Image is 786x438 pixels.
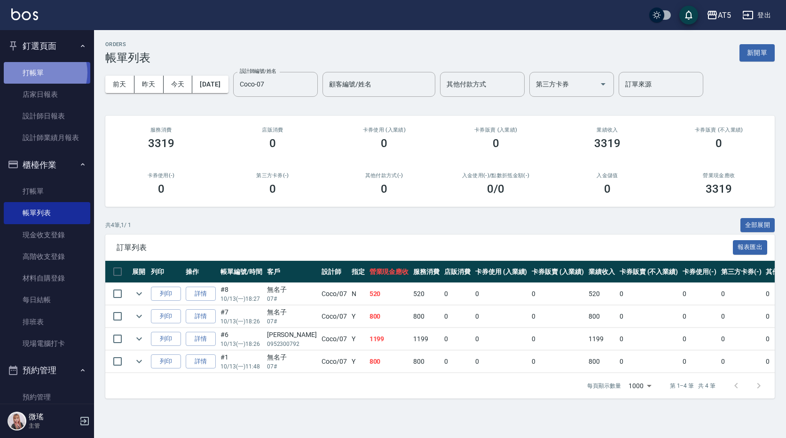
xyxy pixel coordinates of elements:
[493,137,499,150] h3: 0
[719,351,764,373] td: 0
[117,172,205,179] h2: 卡券使用(-)
[586,305,617,328] td: 800
[319,305,349,328] td: Coco /07
[587,382,621,390] p: 每頁顯示數量
[183,261,218,283] th: 操作
[186,354,216,369] a: 詳情
[563,172,652,179] h2: 入金儲值
[563,127,652,133] h2: 業績收入
[218,261,265,283] th: 帳單編號/時間
[29,412,77,422] h5: 微瑤
[442,261,473,283] th: 店販消費
[186,287,216,301] a: 詳情
[4,358,90,383] button: 預約管理
[4,267,90,289] a: 材料自購登錄
[4,34,90,58] button: 釘選頁面
[8,412,26,430] img: Person
[381,137,387,150] h3: 0
[265,261,319,283] th: 客戶
[267,330,317,340] div: [PERSON_NAME]
[670,382,715,390] p: 第 1–4 筆 共 4 筆
[733,242,768,251] a: 報表匯出
[4,333,90,354] a: 現場電腦打卡
[164,76,193,93] button: 今天
[718,9,731,21] div: AT5
[220,317,262,326] p: 10/13 (一) 18:26
[267,285,317,295] div: 無名子
[4,224,90,246] a: 現金收支登錄
[367,261,411,283] th: 營業現金應收
[739,7,775,24] button: 登出
[529,351,586,373] td: 0
[586,261,617,283] th: 業績收入
[220,340,262,348] p: 10/13 (一) 18:26
[132,287,146,301] button: expand row
[105,41,150,47] h2: ORDERS
[349,261,367,283] th: 指定
[586,283,617,305] td: 520
[442,328,473,350] td: 0
[186,309,216,324] a: 詳情
[29,422,77,430] p: 主管
[586,351,617,373] td: 800
[529,261,586,283] th: 卡券販賣 (入業績)
[451,127,540,133] h2: 卡券販賣 (入業績)
[148,137,174,150] h3: 3319
[267,352,317,362] div: 無名子
[134,76,164,93] button: 昨天
[733,240,768,255] button: 報表匯出
[367,283,411,305] td: 520
[4,202,90,224] a: 帳單列表
[269,182,276,196] h3: 0
[186,332,216,346] a: 詳情
[680,328,719,350] td: 0
[675,172,763,179] h2: 營業現金應收
[617,328,680,350] td: 0
[739,44,775,62] button: 新開單
[105,76,134,93] button: 前天
[267,295,317,303] p: 07#
[151,332,181,346] button: 列印
[411,328,442,350] td: 1199
[719,261,764,283] th: 第三方卡券(-)
[218,351,265,373] td: #1
[340,127,429,133] h2: 卡券使用 (入業績)
[117,127,205,133] h3: 服務消費
[319,328,349,350] td: Coco /07
[442,305,473,328] td: 0
[617,261,680,283] th: 卡券販賣 (不入業績)
[411,261,442,283] th: 服務消費
[625,373,655,399] div: 1000
[267,340,317,348] p: 0952300792
[617,305,680,328] td: 0
[267,362,317,371] p: 07#
[349,305,367,328] td: Y
[367,351,411,373] td: 800
[269,137,276,150] h3: 0
[349,283,367,305] td: N
[218,328,265,350] td: #6
[529,283,586,305] td: 0
[586,328,617,350] td: 1199
[442,351,473,373] td: 0
[739,48,775,57] a: 新開單
[132,309,146,323] button: expand row
[11,8,38,20] img: Logo
[149,261,183,283] th: 列印
[319,283,349,305] td: Coco /07
[680,261,719,283] th: 卡券使用(-)
[680,305,719,328] td: 0
[715,137,722,150] h3: 0
[4,127,90,149] a: 設計師業績月報表
[151,287,181,301] button: 列印
[340,172,429,179] h2: 其他付款方式(-)
[367,305,411,328] td: 800
[529,305,586,328] td: 0
[529,328,586,350] td: 0
[719,305,764,328] td: 0
[473,283,530,305] td: 0
[4,386,90,408] a: 預約管理
[349,328,367,350] td: Y
[473,351,530,373] td: 0
[132,354,146,368] button: expand row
